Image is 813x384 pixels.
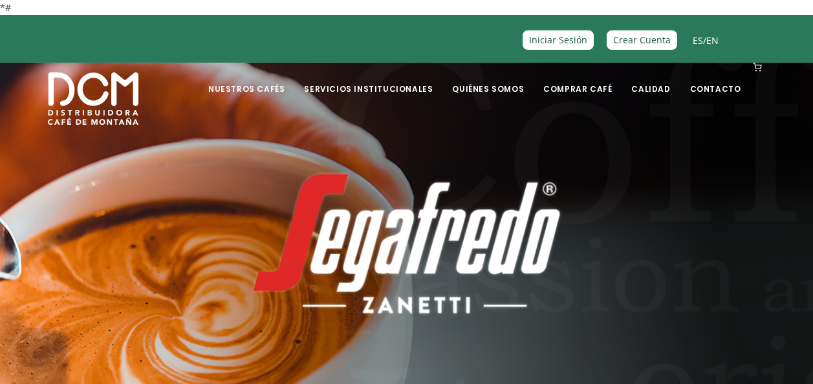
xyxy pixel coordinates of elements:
[623,64,678,94] a: Calidad
[693,33,719,48] span: /
[682,64,749,94] a: Contacto
[444,64,532,94] a: Quiénes Somos
[706,34,719,47] a: EN
[693,34,703,47] a: ES
[296,64,440,94] a: Servicios Institucionales
[523,30,594,49] a: Iniciar Sesión
[536,64,620,94] a: Comprar Café
[607,30,677,49] a: Crear Cuenta
[201,64,292,94] a: Nuestros Cafés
